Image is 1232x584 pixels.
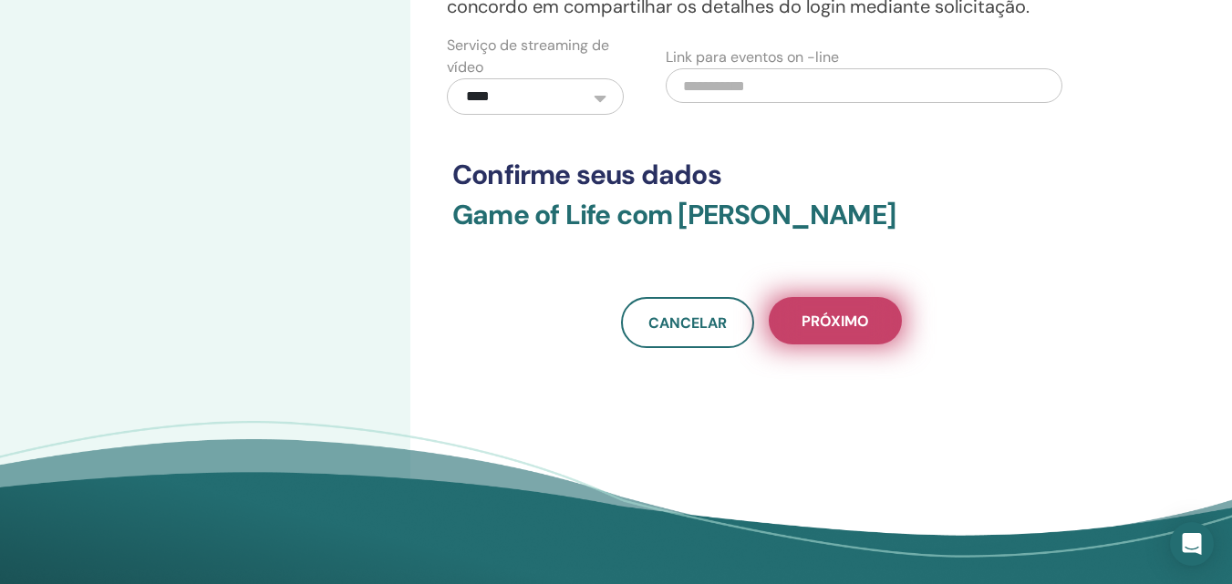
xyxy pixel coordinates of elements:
[648,313,727,333] span: Cancelar
[666,46,839,68] label: Link para eventos on -line
[447,35,624,78] label: Serviço de streaming de vídeo
[802,312,869,331] span: Próximo
[452,159,1072,191] h3: Confirme seus dados
[621,297,754,348] a: Cancelar
[769,297,902,344] button: Próximo
[452,199,1072,253] h3: Game of Life com [PERSON_NAME]
[1170,522,1214,566] div: Open Intercom Messenger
